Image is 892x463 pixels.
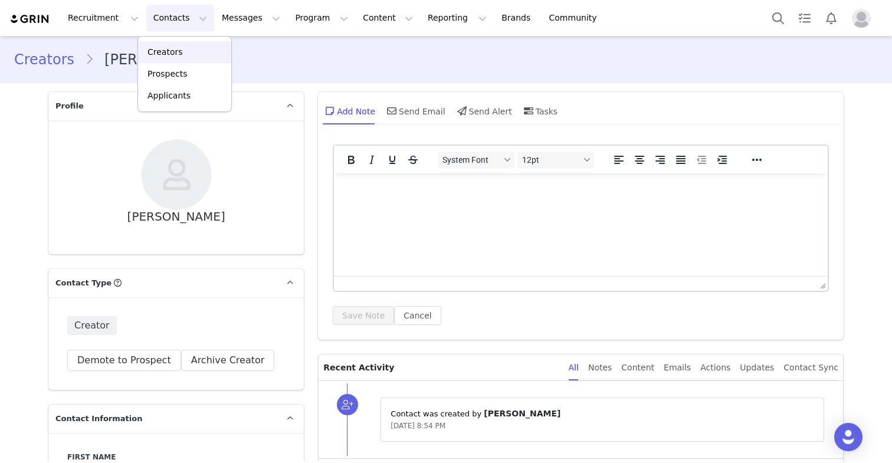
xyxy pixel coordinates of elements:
[141,139,212,210] img: ebfbd1d3-847b-448d-9aa5-0777e03982e8--s.jpg
[792,5,818,31] a: Tasks
[712,152,732,168] button: Increase indent
[484,409,560,418] span: [PERSON_NAME]
[288,5,355,31] button: Program
[61,5,146,31] button: Recruitment
[542,5,609,31] a: Community
[700,354,730,381] div: Actions
[362,152,382,168] button: Italic
[438,152,514,168] button: Fonts
[691,152,711,168] button: Decrease indent
[517,152,594,168] button: Font sizes
[55,413,142,425] span: Contact Information
[569,354,579,381] div: All
[147,46,183,58] p: Creators
[765,5,791,31] button: Search
[181,350,275,371] button: Archive Creator
[818,5,844,31] button: Notifications
[629,152,650,168] button: Align center
[650,152,670,168] button: Align right
[14,49,85,70] a: Creators
[391,422,445,430] span: [DATE] 8:54 PM
[747,152,767,168] button: Reveal or hide additional toolbar items
[9,14,51,25] img: grin logo
[391,408,814,420] p: Contact was created by ⁨ ⁩
[146,5,214,31] button: Contacts
[852,9,871,28] img: placeholder-profile.jpg
[55,100,84,112] span: Profile
[455,97,512,125] div: Send Alert
[421,5,494,31] button: Reporting
[356,5,420,31] button: Content
[494,5,541,31] a: Brands
[394,306,441,325] button: Cancel
[334,173,828,276] iframe: Rich Text Area
[67,452,285,462] label: First Name
[147,68,187,80] p: Prospects
[323,354,559,380] p: Recent Activity
[442,155,500,165] span: System Font
[147,90,191,102] p: Applicants
[522,97,558,125] div: Tasks
[55,277,112,289] span: Contact Type
[664,354,691,381] div: Emails
[834,423,863,451] div: Open Intercom Messenger
[333,306,394,325] button: Save Note
[215,5,287,31] button: Messages
[815,277,828,291] div: Press the Up and Down arrow keys to resize the editor.
[67,316,117,335] span: Creator
[403,152,423,168] button: Strikethrough
[67,350,181,371] button: Demote to Prospect
[621,354,654,381] div: Content
[522,155,580,165] span: 12pt
[783,354,838,381] div: Contact Sync
[127,210,225,224] div: [PERSON_NAME]
[341,152,361,168] button: Bold
[385,97,445,125] div: Send Email
[609,152,629,168] button: Align left
[588,354,612,381] div: Notes
[671,152,691,168] button: Justify
[845,9,883,28] button: Profile
[323,97,375,125] div: Add Note
[382,152,402,168] button: Underline
[740,354,774,381] div: Updates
